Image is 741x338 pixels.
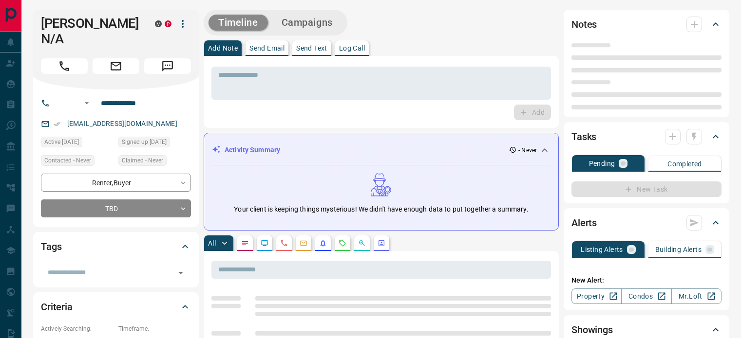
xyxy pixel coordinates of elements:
svg: Requests [339,239,346,247]
p: Log Call [339,45,365,52]
span: Call [41,58,88,74]
p: Timeframe: [118,324,191,333]
p: Listing Alerts [581,246,623,253]
p: Send Email [249,45,285,52]
h2: Tasks [571,129,596,144]
span: Claimed - Never [122,156,163,165]
svg: Calls [280,239,288,247]
div: Renter , Buyer [41,174,191,192]
p: Completed [667,160,702,167]
p: New Alert: [571,275,722,285]
svg: Opportunities [358,239,366,247]
h1: [PERSON_NAME] N/A [41,16,140,47]
button: Open [81,97,93,109]
button: Campaigns [272,15,342,31]
a: Property [571,288,622,304]
svg: Email Verified [54,121,60,127]
p: Actively Searching: [41,324,114,333]
svg: Emails [300,239,307,247]
svg: Notes [241,239,249,247]
span: Signed up [DATE] [122,137,167,147]
a: Mr.Loft [671,288,722,304]
p: Pending [589,160,615,167]
h2: Alerts [571,215,597,231]
span: Contacted - Never [44,156,91,165]
a: Condos [621,288,671,304]
span: Active [DATE] [44,137,79,147]
button: Open [174,266,188,280]
div: Tags [41,235,191,258]
p: Your client is keeping things mysterious! We didn't have enough data to put together a summary. [234,204,528,214]
div: Alerts [571,211,722,234]
p: - Never [518,146,537,155]
h2: Showings [571,322,613,338]
div: Mon Jan 10 2022 [41,137,114,150]
button: Timeline [209,15,268,31]
p: Building Alerts [655,246,702,253]
div: Tasks [571,125,722,148]
p: Send Text [296,45,327,52]
h2: Tags [41,239,61,254]
div: property.ca [165,20,171,27]
div: Thu Apr 25 2013 [118,137,191,150]
a: [EMAIL_ADDRESS][DOMAIN_NAME] [67,120,177,127]
div: TBD [41,199,191,217]
h2: Notes [571,17,597,32]
svg: Lead Browsing Activity [261,239,268,247]
div: Criteria [41,295,191,319]
p: All [208,240,216,247]
div: mrloft.ca [155,20,162,27]
div: Notes [571,13,722,36]
p: Activity Summary [225,145,280,155]
p: Add Note [208,45,238,52]
h2: Criteria [41,299,73,315]
svg: Listing Alerts [319,239,327,247]
svg: Agent Actions [378,239,385,247]
span: Email [93,58,139,74]
div: Activity Summary- Never [212,141,551,159]
span: Message [144,58,191,74]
